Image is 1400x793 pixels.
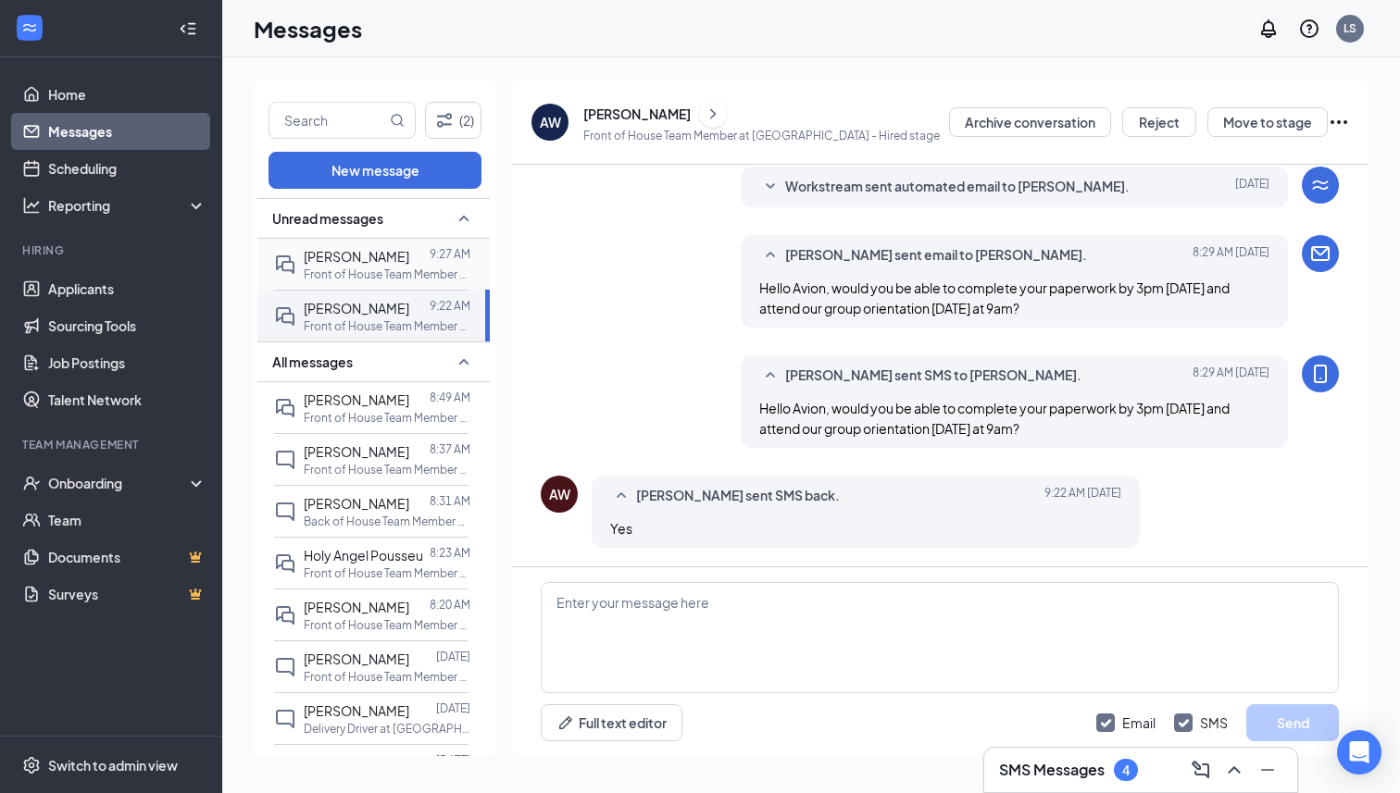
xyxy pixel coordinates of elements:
div: Team Management [22,437,203,452]
svg: QuestionInfo [1298,18,1320,40]
span: Yes [610,520,632,537]
p: [DATE] [436,700,470,716]
svg: MagnifyingGlass [390,113,405,128]
span: [PERSON_NAME] [304,391,409,408]
svg: DoubleChat [274,254,296,276]
a: Messages [48,113,206,150]
span: [PERSON_NAME] [304,300,409,316]
button: Full text editorPen [541,704,682,741]
p: Front of House Team Member at [GEOGRAPHIC_DATA] [304,565,470,581]
span: [PERSON_NAME] sent email to [PERSON_NAME]. [785,244,1087,266]
p: Front of House Team Member at [GEOGRAPHIC_DATA] [304,462,470,477]
p: 9:27 AM [430,246,470,262]
input: Search [269,103,386,138]
button: New message [269,152,481,189]
span: Hello Avion, would you be able to complete your paperwork by 3pm [DATE] and attend our group orie... [759,400,1230,437]
div: Open Intercom Messenger [1337,730,1381,774]
p: 8:37 AM [430,441,470,457]
svg: SmallChevronUp [610,485,632,507]
p: Front of House Team Member at [GEOGRAPHIC_DATA] [304,617,470,633]
svg: WorkstreamLogo [1309,174,1331,196]
span: Workstream sent automated email to [PERSON_NAME]. [785,176,1130,198]
svg: DoubleChat [274,397,296,419]
a: Home [48,76,206,113]
p: [DATE] [436,752,470,768]
span: [PERSON_NAME] [304,754,409,771]
span: Hello Avion, would you be able to complete your paperwork by 3pm [DATE] and attend our group orie... [759,279,1230,316]
a: Job Postings [48,344,206,381]
svg: Notifications [1257,18,1280,40]
p: [DATE] [436,649,470,664]
svg: DoubleChat [274,604,296,626]
svg: Settings [22,756,41,774]
p: Front of House Team Member at [GEOGRAPHIC_DATA] [304,318,470,334]
button: ComposeMessage [1186,755,1216,785]
span: [PERSON_NAME] sent SMS back. [636,485,840,507]
svg: Filter [433,109,456,131]
a: Sourcing Tools [48,307,206,344]
svg: SmallChevronDown [759,176,781,198]
span: [DATE] 9:22 AM [1044,485,1121,507]
span: [PERSON_NAME] [304,248,409,265]
h1: Messages [254,13,362,44]
div: Reporting [48,196,207,215]
p: Front of House Team Member at [GEOGRAPHIC_DATA] - Hired stage [583,128,940,143]
span: [PERSON_NAME] [304,443,409,460]
p: 8:31 AM [430,493,470,509]
div: AW [549,485,570,503]
div: LS [1344,20,1356,36]
span: [PERSON_NAME] [304,495,409,512]
svg: Ellipses [1328,111,1350,133]
p: Delivery Driver at [GEOGRAPHIC_DATA] [304,721,470,737]
svg: Analysis [22,196,41,215]
svg: SmallChevronUp [453,351,475,373]
svg: ChevronRight [704,103,722,125]
a: SurveysCrown [48,576,206,613]
svg: Pen [556,713,575,732]
svg: ChevronUp [1223,759,1245,781]
span: [PERSON_NAME] [304,599,409,615]
svg: ChatInactive [274,501,296,523]
a: Team [48,502,206,539]
button: Reject [1122,107,1196,137]
a: Scheduling [48,150,206,187]
div: [PERSON_NAME] [583,105,691,123]
svg: WorkstreamLogo [20,19,39,37]
svg: SmallChevronUp [759,244,781,266]
a: Applicants [48,270,206,307]
div: Onboarding [48,474,191,492]
svg: Email [1309,242,1331,265]
button: ChevronUp [1219,755,1249,785]
svg: MobileSms [1309,363,1331,385]
p: 8:23 AM [430,545,470,561]
span: [PERSON_NAME] sent SMS to [PERSON_NAME]. [785,365,1081,387]
span: [DATE] [1235,176,1269,198]
p: Front of House Team Member at [GEOGRAPHIC_DATA] [304,266,470,282]
div: Hiring [22,242,203,258]
span: Holy Angel Pousseu [304,547,423,564]
svg: Minimize [1256,759,1279,781]
svg: ChatInactive [274,449,296,471]
div: 4 [1122,762,1130,778]
button: ChevronRight [699,100,727,128]
span: [PERSON_NAME] [304,702,409,719]
svg: UserCheck [22,474,41,492]
button: Filter (2) [425,102,481,139]
p: 8:20 AM [430,597,470,613]
span: [DATE] 8:29 AM [1193,365,1269,387]
p: Front of House Team Member at [GEOGRAPHIC_DATA] [304,669,470,685]
span: [PERSON_NAME] [304,651,409,667]
p: 8:49 AM [430,390,470,405]
button: Move to stage [1207,107,1328,137]
svg: DoubleChat [274,552,296,575]
div: Switch to admin view [48,756,178,774]
button: Minimize [1253,755,1282,785]
svg: ChatInactive [274,708,296,730]
a: Talent Network [48,381,206,418]
span: [DATE] 8:29 AM [1193,244,1269,266]
svg: Collapse [179,19,197,38]
button: Archive conversation [949,107,1111,137]
div: AW [540,113,561,131]
span: Unread messages [272,209,383,228]
svg: SmallChevronUp [453,207,475,229]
